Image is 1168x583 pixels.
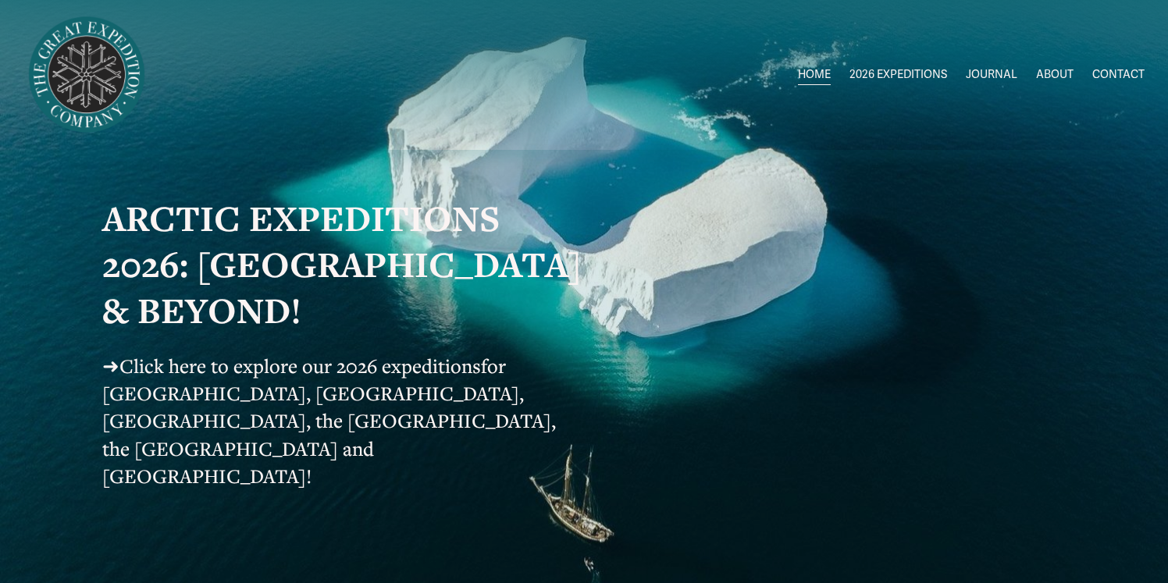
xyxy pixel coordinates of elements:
[102,194,590,334] strong: ARCTIC EXPEDITIONS 2026: [GEOGRAPHIC_DATA] & BEYOND!
[966,64,1017,87] a: JOURNAL
[102,353,119,379] span: ➜
[798,64,831,87] a: HOME
[23,12,150,138] img: Arctic Expeditions
[849,64,947,87] a: folder dropdown
[102,353,561,489] span: for [GEOGRAPHIC_DATA], [GEOGRAPHIC_DATA], [GEOGRAPHIC_DATA], the [GEOGRAPHIC_DATA], the [GEOGRAPH...
[849,65,947,85] span: 2026 EXPEDITIONS
[1036,64,1074,87] a: ABOUT
[119,353,481,379] a: Click here to explore our 2026 expeditions
[1092,64,1145,87] a: CONTACT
